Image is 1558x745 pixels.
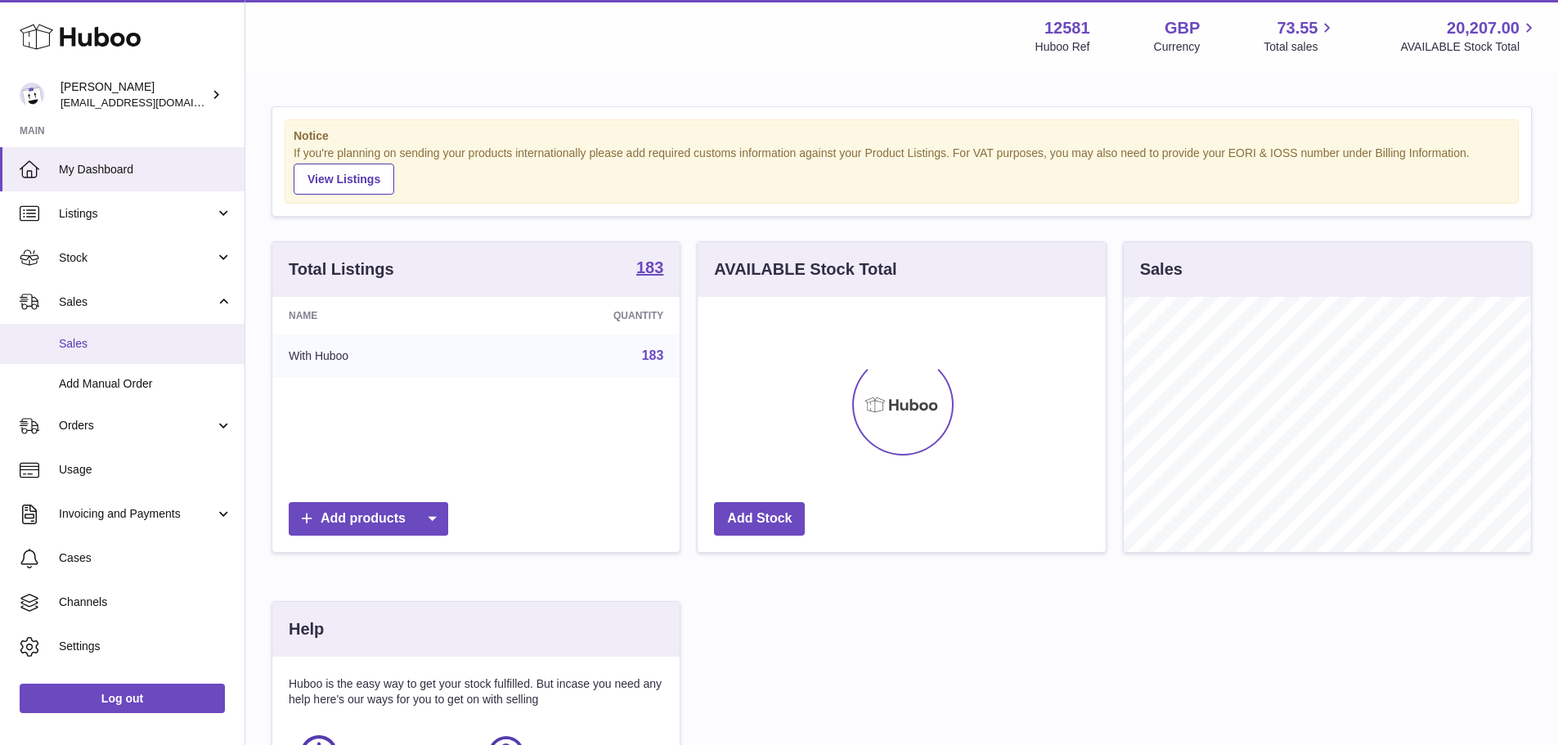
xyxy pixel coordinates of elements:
[272,297,487,334] th: Name
[714,258,896,280] h3: AVAILABLE Stock Total
[1400,39,1538,55] span: AVAILABLE Stock Total
[59,294,215,310] span: Sales
[289,258,394,280] h3: Total Listings
[59,162,232,177] span: My Dashboard
[61,96,240,109] span: [EMAIL_ADDRESS][DOMAIN_NAME]
[20,83,44,107] img: internalAdmin-12581@internal.huboo.com
[59,595,232,610] span: Channels
[1447,17,1520,39] span: 20,207.00
[289,502,448,536] a: Add products
[714,502,805,536] a: Add Stock
[61,79,208,110] div: [PERSON_NAME]
[294,164,394,195] a: View Listings
[1400,17,1538,55] a: 20,207.00 AVAILABLE Stock Total
[59,376,232,392] span: Add Manual Order
[59,336,232,352] span: Sales
[636,259,663,276] strong: 183
[59,206,215,222] span: Listings
[59,506,215,522] span: Invoicing and Payments
[59,550,232,566] span: Cases
[59,462,232,478] span: Usage
[1264,39,1336,55] span: Total sales
[1044,17,1090,39] strong: 12581
[636,259,663,279] a: 183
[642,348,664,362] a: 183
[1165,17,1200,39] strong: GBP
[59,639,232,654] span: Settings
[59,250,215,266] span: Stock
[487,297,680,334] th: Quantity
[289,618,324,640] h3: Help
[272,334,487,377] td: With Huboo
[1277,17,1318,39] span: 73.55
[1140,258,1183,280] h3: Sales
[294,128,1510,144] strong: Notice
[59,418,215,433] span: Orders
[20,684,225,713] a: Log out
[289,676,663,707] p: Huboo is the easy way to get your stock fulfilled. But incase you need any help here's our ways f...
[294,146,1510,195] div: If you're planning on sending your products internationally please add required customs informati...
[1264,17,1336,55] a: 73.55 Total sales
[1154,39,1201,55] div: Currency
[1035,39,1090,55] div: Huboo Ref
